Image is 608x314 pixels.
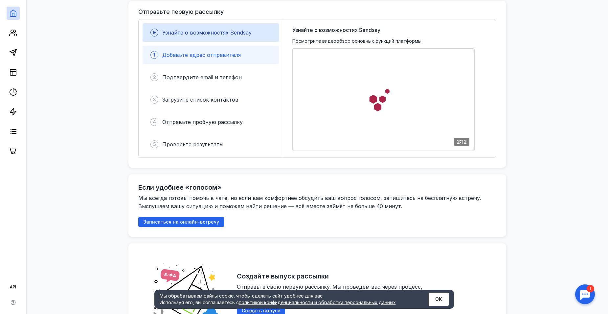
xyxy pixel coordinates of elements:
[162,141,223,148] span: Проверьте результаты
[292,38,422,44] span: Посмотрите видеообзор основных функций платформы:
[454,138,469,146] div: 2:12
[15,4,22,11] div: 1
[237,283,424,298] span: Отправьте свою первую рассылку. Мы проведем вас через процесс, и вы сможете оценить удобство Send...
[153,141,156,148] span: 5
[138,195,483,209] span: Мы всегда готовы помочь в чате, но если вам комфортнее обсудить ваш вопрос голосом, запишитесь на...
[153,52,155,58] span: 1
[292,26,380,34] span: Узнайте о возможностях Sendsay
[153,74,156,81] span: 2
[138,219,224,225] a: Записаться на онлайн-встречу
[242,308,280,314] span: Создать выпуск
[162,96,238,103] span: Загрузите список контактов
[237,272,329,280] h2: Создайте выпуск рассылки
[429,293,449,306] button: ОК
[143,219,219,225] span: Записаться на онлайн-встречу
[162,119,243,125] span: Отправьте пробную рассылку
[162,74,242,81] span: Подтвердите email и телефон
[153,96,156,103] span: 3
[160,293,413,306] div: Мы обрабатываем файлы cookie, чтобы сделать сайт удобнее для вас. Используя его, вы соглашаетесь c
[162,52,241,58] span: Добавьте адрес отправителя
[138,183,222,191] h2: Если удобнее «голосом»
[138,9,224,15] h3: Отправьте первую рассылку
[162,29,252,36] span: Узнайте о возможностях Sendsay
[153,119,156,125] span: 4
[239,300,396,305] a: политикой конфиденциальности и обработки персональных данных
[138,217,224,227] button: Записаться на онлайн-встречу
